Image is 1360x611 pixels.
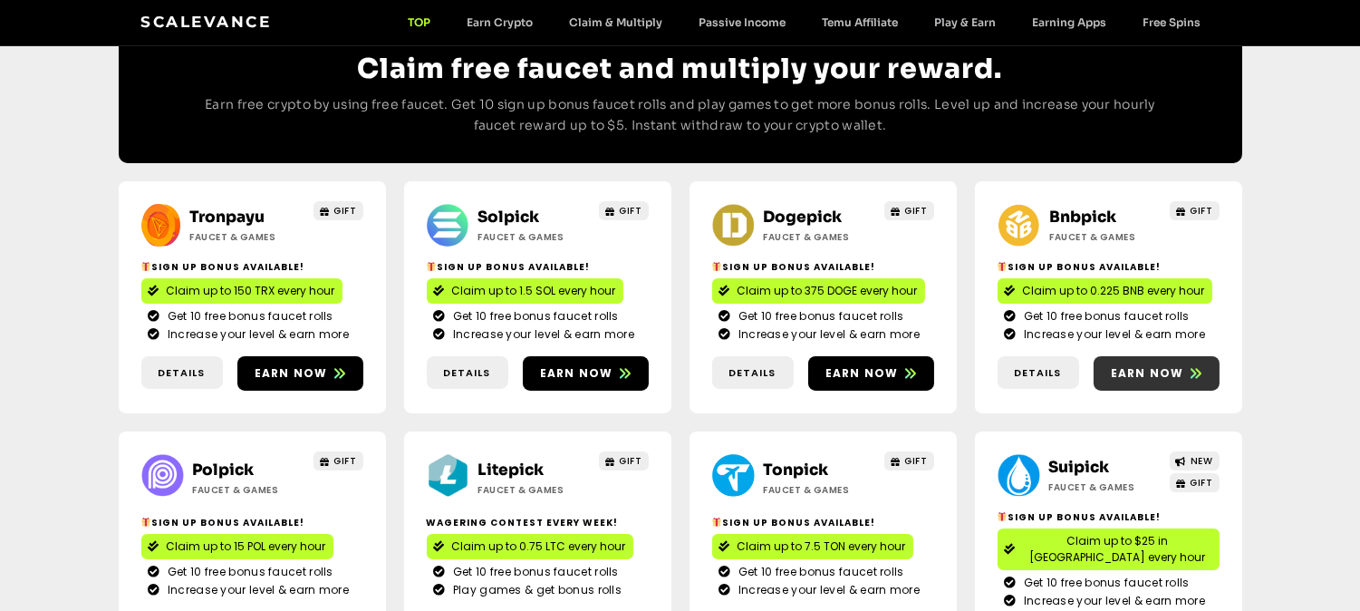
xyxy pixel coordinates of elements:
[1094,356,1220,391] a: Earn now
[620,204,642,218] span: GIFT
[1049,230,1162,244] h2: Faucet & Games
[1019,575,1190,591] span: Get 10 free bonus faucet rolls
[1049,480,1162,494] h2: Faucet & Games
[734,308,904,325] span: Get 10 free bonus faucet rolls
[1191,204,1213,218] span: GIFT
[1015,15,1125,29] a: Earning Apps
[478,461,545,480] a: Litepick
[427,278,623,304] a: Claim up to 1.5 SOL every hour
[449,308,619,325] span: Get 10 free bonus faucet rolls
[163,582,349,598] span: Increase your level & earn more
[141,278,342,304] a: Claim up to 150 TRX every hour
[1170,451,1220,470] a: NEW
[313,451,363,470] a: GIFT
[738,283,918,299] span: Claim up to 375 DOGE every hour
[734,582,920,598] span: Increase your level & earn more
[884,451,934,470] a: GIFT
[998,510,1220,524] h2: Sign Up Bonus Available!
[1019,326,1205,343] span: Increase your level & earn more
[452,538,626,555] span: Claim up to 0.75 LTC every hour
[449,15,552,29] a: Earn Crypto
[191,53,1170,85] h2: Claim free faucet and multiply your reward.
[427,534,633,559] a: Claim up to 0.75 LTC every hour
[998,512,1007,521] img: 🎁
[444,365,491,381] span: Details
[449,582,622,598] span: Play games & get bonus rolls
[427,516,649,529] h2: Wagering contest every week!
[193,461,255,480] a: Polpick
[712,534,913,559] a: Claim up to 7.5 TON every hour
[1023,283,1205,299] span: Claim up to 0.225 BNB every hour
[191,94,1170,138] p: Earn free crypto by using free faucet. Get 10 sign up bonus faucet rolls and play games to get mo...
[712,262,721,271] img: 🎁
[1170,473,1220,492] a: GIFT
[167,538,326,555] span: Claim up to 15 POL every hour
[1023,533,1212,566] span: Claim up to $25 in [GEOGRAPHIC_DATA] every hour
[427,356,508,390] a: Details
[189,208,265,227] a: Tronpayu
[141,13,272,31] a: Scalevance
[159,365,206,381] span: Details
[449,564,619,580] span: Get 10 free bonus faucet rolls
[1015,365,1062,381] span: Details
[1191,476,1213,490] span: GIFT
[712,260,934,274] h2: Sign Up Bonus Available!
[998,278,1212,304] a: Claim up to 0.225 BNB every hour
[449,326,634,343] span: Increase your level & earn more
[477,208,539,227] a: Solpick
[313,201,363,220] a: GIFT
[905,454,928,468] span: GIFT
[477,230,591,244] h2: Faucet & Games
[1170,201,1220,220] a: GIFT
[141,534,333,559] a: Claim up to 15 POL every hour
[1049,458,1110,477] a: Suipick
[764,483,877,497] h2: Faucet & Games
[141,262,150,271] img: 🎁
[1191,454,1213,468] span: NEW
[427,260,649,274] h2: Sign Up Bonus Available!
[712,356,794,390] a: Details
[167,283,335,299] span: Claim up to 150 TRX every hour
[998,529,1220,570] a: Claim up to $25 in [GEOGRAPHIC_DATA] every hour
[237,356,363,391] a: Earn now
[334,204,357,218] span: GIFT
[764,461,829,480] a: Tonpick
[905,204,928,218] span: GIFT
[712,278,925,304] a: Claim up to 375 DOGE every hour
[478,483,592,497] h2: Faucet & Games
[729,365,776,381] span: Details
[141,356,223,390] a: Details
[193,483,306,497] h2: Faucet & Games
[523,356,649,391] a: Earn now
[141,518,150,527] img: 🎁
[681,15,805,29] a: Passive Income
[552,15,681,29] a: Claim & Multiply
[764,208,843,227] a: Dogepick
[764,230,877,244] h2: Faucet & Games
[738,538,906,555] span: Claim up to 7.5 TON every hour
[599,201,649,220] a: GIFT
[805,15,917,29] a: Temu Affiliate
[255,365,328,382] span: Earn now
[734,564,904,580] span: Get 10 free bonus faucet rolls
[163,308,333,325] span: Get 10 free bonus faucet rolls
[599,451,649,470] a: GIFT
[334,454,357,468] span: GIFT
[825,365,899,382] span: Earn now
[917,15,1015,29] a: Play & Earn
[1019,308,1190,325] span: Get 10 free bonus faucet rolls
[163,326,349,343] span: Increase your level & earn more
[391,15,1220,29] nav: Menu
[540,365,613,382] span: Earn now
[163,564,333,580] span: Get 10 free bonus faucet rolls
[391,15,449,29] a: TOP
[808,356,934,391] a: Earn now
[884,201,934,220] a: GIFT
[1111,365,1184,382] span: Earn now
[189,230,303,244] h2: Faucet & Games
[620,454,642,468] span: GIFT
[1049,208,1116,227] a: Bnbpick
[1125,15,1220,29] a: Free Spins
[141,516,363,529] h2: Sign Up Bonus Available!
[427,262,436,271] img: 🎁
